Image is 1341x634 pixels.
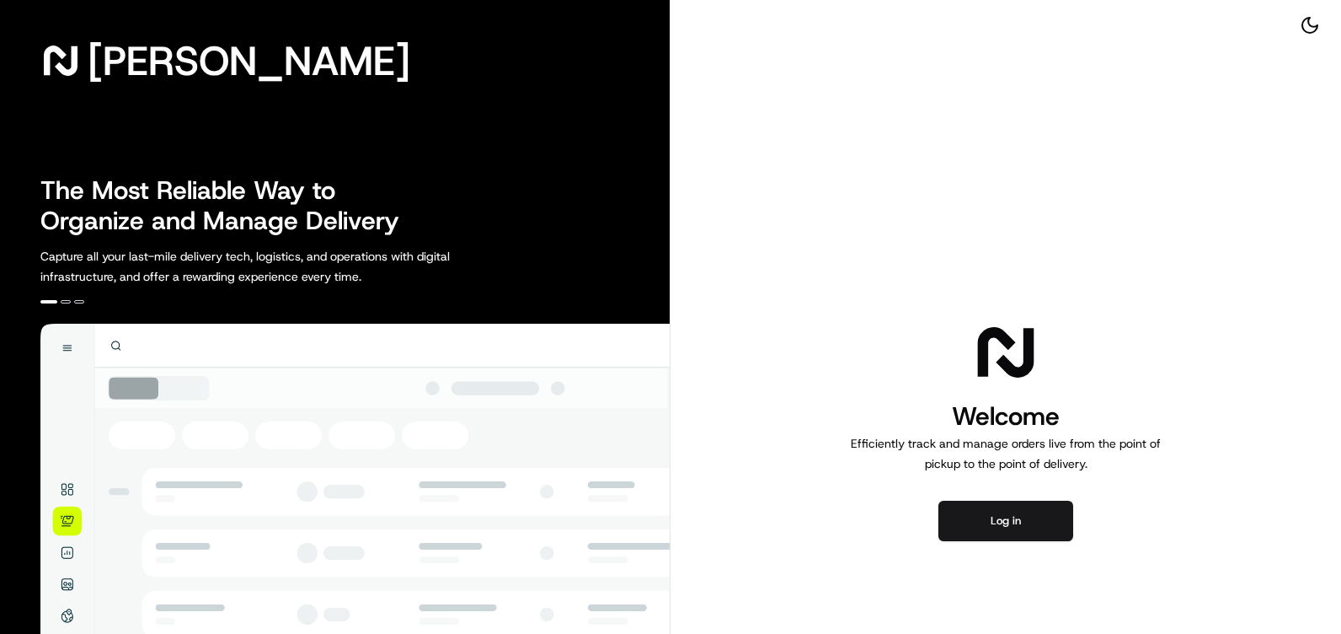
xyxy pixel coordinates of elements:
p: Efficiently track and manage orders live from the point of pickup to the point of delivery. [844,433,1167,474]
span: [PERSON_NAME] [88,44,410,78]
h2: The Most Reliable Way to Organize and Manage Delivery [40,175,418,236]
button: Log in [938,501,1073,541]
h1: Welcome [844,400,1167,433]
p: Capture all your last-mile delivery tech, logistics, and operations with digital infrastructure, ... [40,246,526,287]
